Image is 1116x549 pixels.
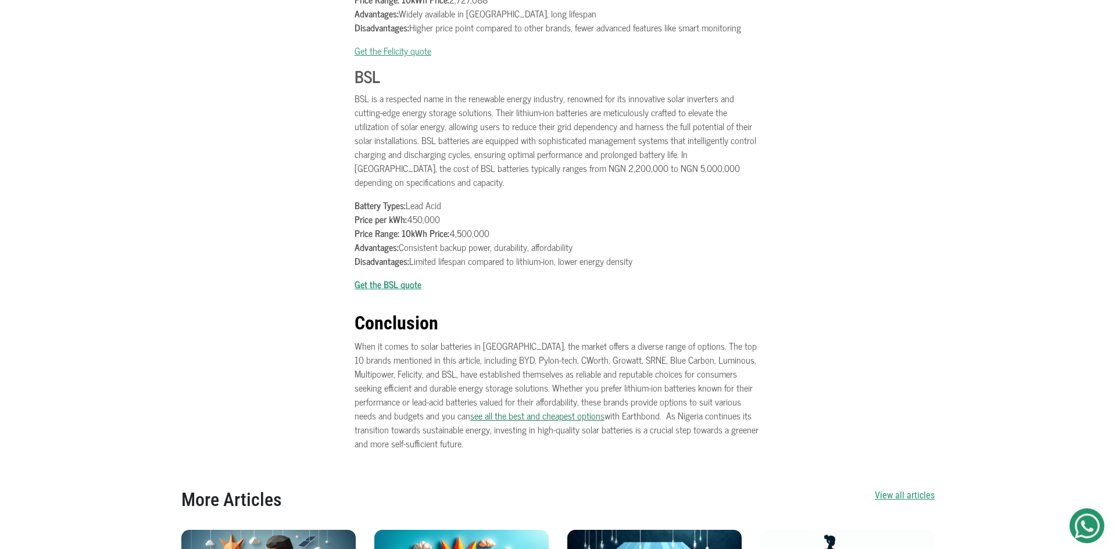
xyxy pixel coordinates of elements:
[355,198,406,213] b: Battery Types:
[355,20,409,35] b: Disadvantages:
[402,225,449,241] b: 10kWh Price:
[355,43,431,58] a: Get the Felicity quote
[355,6,399,21] b: Advantages:
[355,239,399,254] b: Advantages:
[355,211,407,227] b: Price per kWh:
[181,489,282,511] h2: More Articles
[470,408,604,423] a: see all the best and cheapest options
[875,489,935,515] a: View all articles
[355,91,761,189] p: BSL is a respected name in the renewable energy industry, renowned for its innovative solar inver...
[355,312,438,334] b: Conclusion
[355,339,761,450] p: When it comes to solar batteries in [GEOGRAPHIC_DATA], the market offers a diverse range of optio...
[355,225,399,241] b: Price Range:
[355,63,380,89] b: BSL
[355,253,409,268] b: Disadvantages:
[355,277,421,292] a: Get the BSL quote
[1075,514,1100,539] img: Get Started On Earthbond Via Whatsapp
[355,198,761,268] p: Lead Acid 450,000 4,500,000 Consistent backup power, durability, affordability Limited lifespan c...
